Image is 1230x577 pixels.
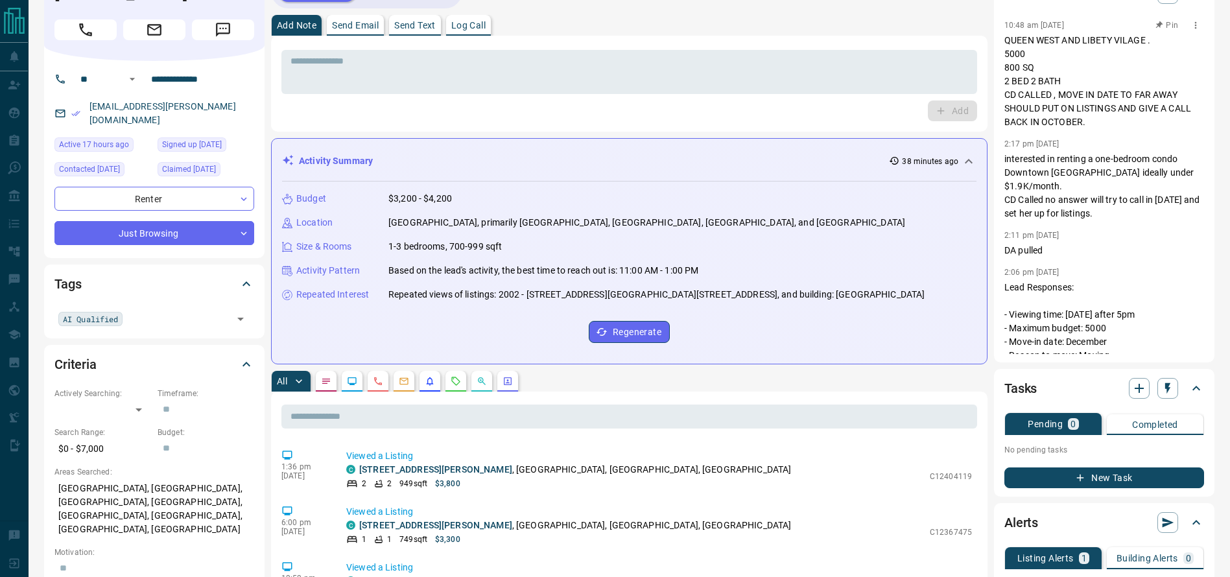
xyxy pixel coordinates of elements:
[1004,512,1038,533] h2: Alerts
[124,71,140,87] button: Open
[387,478,392,489] p: 2
[1004,34,1204,129] p: QUEEN WEST AND LIBETY VILAGE . 5000 800 SQ 2 BED 2 BATH CD CALLED , MOVE IN DATE TO FAR AWAY SHOU...
[388,240,502,253] p: 1-3 bedrooms, 700-999 sqft
[54,137,151,156] div: Tue Oct 14 2025
[54,349,254,380] div: Criteria
[296,264,360,277] p: Activity Pattern
[296,192,326,206] p: Budget
[54,19,117,40] span: Call
[332,21,379,30] p: Send Email
[346,561,972,574] p: Viewed a Listing
[54,354,97,375] h2: Criteria
[54,221,254,245] div: Just Browsing
[54,478,254,540] p: [GEOGRAPHIC_DATA], [GEOGRAPHIC_DATA], [GEOGRAPHIC_DATA], [GEOGRAPHIC_DATA], [GEOGRAPHIC_DATA], [G...
[281,462,327,471] p: 1:36 pm
[451,376,461,386] svg: Requests
[930,471,972,482] p: C12404119
[299,154,373,168] p: Activity Summary
[1186,554,1191,563] p: 0
[346,521,355,530] div: condos.ca
[54,427,151,438] p: Search Range:
[1004,139,1059,148] p: 2:17 pm [DATE]
[1082,554,1087,563] p: 1
[399,376,409,386] svg: Emails
[63,312,118,325] span: AI Qualified
[346,505,972,519] p: Viewed a Listing
[477,376,487,386] svg: Opportunities
[1004,231,1059,240] p: 2:11 pm [DATE]
[89,101,236,125] a: [EMAIL_ADDRESS][PERSON_NAME][DOMAIN_NAME]
[158,427,254,438] p: Budget:
[1004,378,1037,399] h2: Tasks
[435,478,460,489] p: $3,800
[435,534,460,545] p: $3,300
[158,388,254,399] p: Timeframe:
[388,192,452,206] p: $3,200 - $4,200
[589,321,670,343] button: Regenerate
[1004,244,1204,257] p: DA pulled
[296,216,333,230] p: Location
[192,19,254,40] span: Message
[362,534,366,545] p: 1
[281,518,327,527] p: 6:00 pm
[1017,554,1074,563] p: Listing Alerts
[54,466,254,478] p: Areas Searched:
[277,21,316,30] p: Add Note
[359,463,791,477] p: , [GEOGRAPHIC_DATA], [GEOGRAPHIC_DATA], [GEOGRAPHIC_DATA]
[158,137,254,156] div: Wed May 13 2020
[296,240,352,253] p: Size & Rooms
[1004,507,1204,538] div: Alerts
[359,464,512,475] a: [STREET_ADDRESS][PERSON_NAME]
[1004,21,1064,30] p: 10:48 am [DATE]
[1004,440,1204,460] p: No pending tasks
[1132,420,1178,429] p: Completed
[399,534,427,545] p: 749 sqft
[1148,19,1186,31] button: Pin
[54,547,254,558] p: Motivation:
[281,471,327,480] p: [DATE]
[54,162,151,180] div: Thu Sep 18 2025
[1117,554,1178,563] p: Building Alerts
[387,534,392,545] p: 1
[1004,268,1059,277] p: 2:06 pm [DATE]
[394,21,436,30] p: Send Text
[54,274,81,294] h2: Tags
[123,19,185,40] span: Email
[281,527,327,536] p: [DATE]
[277,377,287,386] p: All
[1004,152,1204,220] p: interested in renting a one-bedroom condo Downtown [GEOGRAPHIC_DATA] ideally under $1.9K/month. C...
[162,163,216,176] span: Claimed [DATE]
[346,449,972,463] p: Viewed a Listing
[54,438,151,460] p: $0 - $7,000
[503,376,513,386] svg: Agent Actions
[388,264,698,277] p: Based on the lead's activity, the best time to reach out is: 11:00 AM - 1:00 PM
[231,310,250,328] button: Open
[282,149,976,173] div: Activity Summary38 minutes ago
[346,465,355,474] div: condos.ca
[399,478,427,489] p: 949 sqft
[71,109,80,118] svg: Email Verified
[1070,419,1076,429] p: 0
[362,478,366,489] p: 2
[451,21,486,30] p: Log Call
[162,138,222,151] span: Signed up [DATE]
[1004,281,1204,376] p: Lead Responses: - Viewing time: [DATE] after 5pm - Maximum budget: 5000 - Move-in date: December ...
[930,526,972,538] p: C12367475
[296,288,369,301] p: Repeated Interest
[359,519,791,532] p: , [GEOGRAPHIC_DATA], [GEOGRAPHIC_DATA], [GEOGRAPHIC_DATA]
[1004,467,1204,488] button: New Task
[359,520,512,530] a: [STREET_ADDRESS][PERSON_NAME]
[54,268,254,300] div: Tags
[59,138,129,151] span: Active 17 hours ago
[347,376,357,386] svg: Lead Browsing Activity
[902,156,958,167] p: 38 minutes ago
[373,376,383,386] svg: Calls
[321,376,331,386] svg: Notes
[425,376,435,386] svg: Listing Alerts
[1004,373,1204,404] div: Tasks
[388,216,905,230] p: [GEOGRAPHIC_DATA], primarily [GEOGRAPHIC_DATA], [GEOGRAPHIC_DATA], [GEOGRAPHIC_DATA], and [GEOGRA...
[54,187,254,211] div: Renter
[388,288,925,301] p: Repeated views of listings: 2002 - [STREET_ADDRESS][GEOGRAPHIC_DATA][STREET_ADDRESS], and buildin...
[54,388,151,399] p: Actively Searching:
[1028,419,1063,429] p: Pending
